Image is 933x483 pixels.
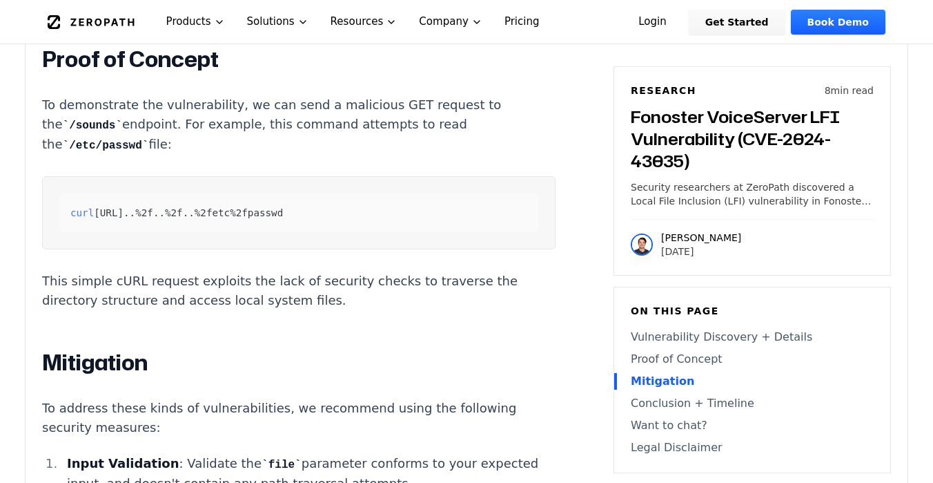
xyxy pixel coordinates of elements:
[661,245,741,258] p: [DATE]
[262,459,302,471] code: file
[153,207,165,218] span: ..
[631,234,653,256] img: Nathan Hrncirik
[631,373,874,390] a: Mitigation
[94,207,124,218] span: [URL]
[631,417,874,434] a: Want to chat?
[825,84,874,97] p: 8 min read
[631,106,874,172] h3: Fonoster VoiceServer LFI Vulnerability (CVE-2024-43035)
[63,120,122,132] code: /sounds
[622,10,683,35] a: Login
[631,395,874,412] a: Conclusion + Timeline
[631,180,874,208] p: Security researchers at ZeroPath discovered a Local File Inclusion (LFI) vulnerability in Fonoste...
[124,207,135,218] span: ..
[631,351,874,368] a: Proof of Concept
[631,439,874,456] a: Legal Disclaimer
[165,207,183,218] span: %2f
[42,349,556,377] h2: Mitigation
[42,46,556,73] h2: Proof of Concept
[42,272,556,310] p: This simple cURL request exploits the lack of security checks to traverse the directory structure...
[631,304,874,318] h6: On this page
[42,399,556,437] p: To address these kinds of vulnerabilities, we recommend using the following security measures:
[631,329,874,345] a: Vulnerability Discovery + Details
[70,207,94,218] span: curl
[135,207,153,218] span: %2f
[42,95,556,155] p: To demonstrate the vulnerability, we can send a malicious GET request to the endpoint. For exampl...
[183,207,195,218] span: ..
[689,10,785,35] a: Get Started
[63,140,149,152] code: /etc/passwd
[67,456,179,471] strong: Input Validation
[661,231,741,245] p: [PERSON_NAME]
[791,10,885,35] a: Book Demo
[195,207,283,218] span: %2fetc%2fpasswd
[631,84,696,97] h6: Research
